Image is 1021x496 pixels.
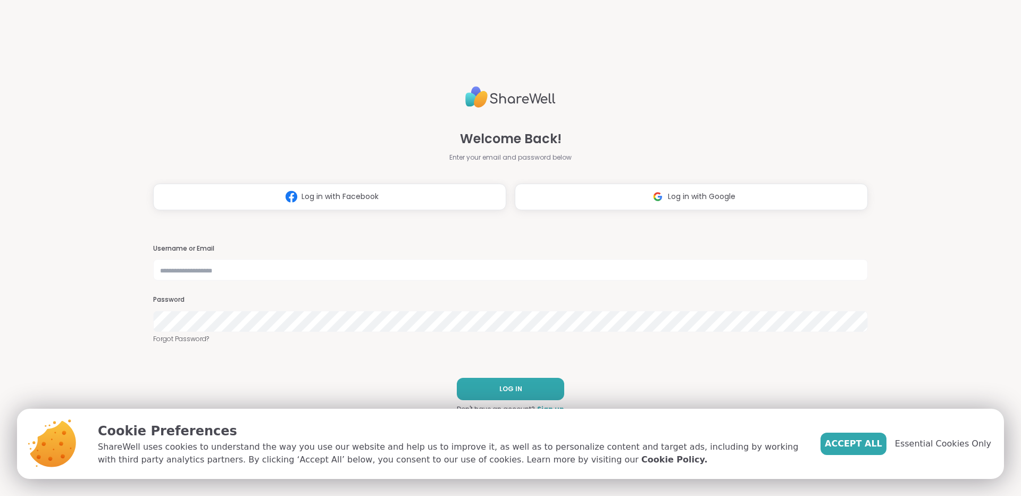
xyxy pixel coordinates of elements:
span: Welcome Back! [460,129,562,148]
span: LOG IN [499,384,522,394]
span: Enter your email and password below [449,153,572,162]
img: ShareWell Logomark [281,187,302,206]
span: Log in with Facebook [302,191,379,202]
img: ShareWell Logomark [648,187,668,206]
a: Sign up [537,404,564,414]
button: Accept All [821,433,886,455]
span: Log in with Google [668,191,735,202]
img: ShareWell Logo [465,82,556,112]
button: Log in with Facebook [153,184,506,210]
button: LOG IN [457,378,564,400]
span: Accept All [825,437,882,450]
span: Don't have an account? [457,404,535,414]
p: ShareWell uses cookies to understand the way you use our website and help us to improve it, as we... [98,441,804,466]
a: Forgot Password? [153,334,868,344]
a: Cookie Policy. [641,453,707,466]
h3: Password [153,295,868,304]
span: Essential Cookies Only [895,437,991,450]
button: Log in with Google [515,184,868,210]
p: Cookie Preferences [98,421,804,441]
h3: Username or Email [153,244,868,253]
